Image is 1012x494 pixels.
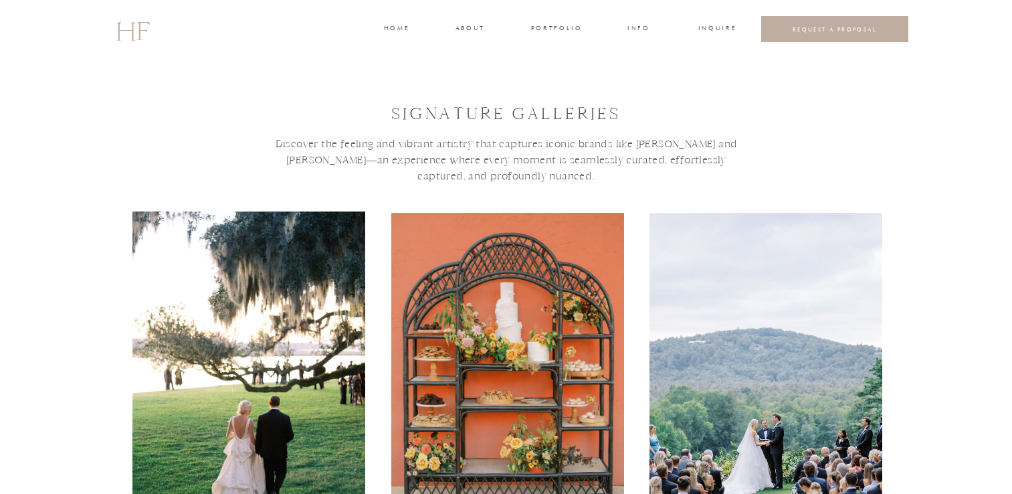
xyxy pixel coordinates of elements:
a: portfolio [531,23,581,35]
a: about [456,23,484,35]
a: REQUEST A PROPOSAL [772,25,898,33]
a: HF [116,10,149,49]
a: INQUIRE [698,23,734,35]
h1: signature GALLEries [391,103,622,127]
a: INFO [627,23,651,35]
a: home [384,23,409,35]
h3: Discover the feeling and vibrant artistry that captures iconic brands like [PERSON_NAME] and [PER... [264,136,750,236]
